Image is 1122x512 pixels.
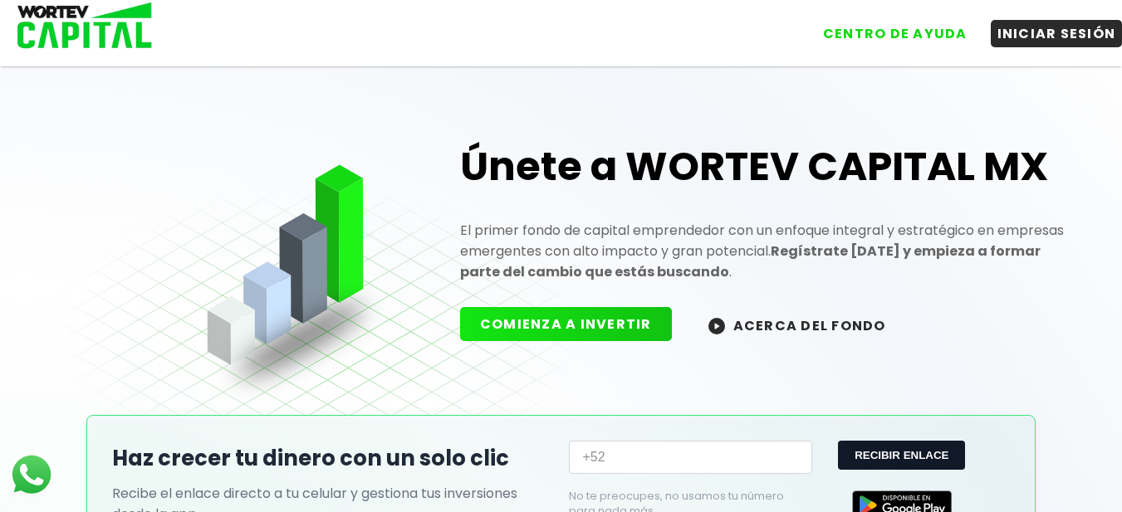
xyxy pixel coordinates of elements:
[460,220,1066,282] p: El primer fondo de capital emprendedor con un enfoque integral y estratégico en empresas emergent...
[460,307,672,341] button: COMIENZA A INVERTIR
[8,451,55,498] img: logos_whatsapp-icon.242b2217.svg
[112,442,552,475] h2: Haz crecer tu dinero con un solo clic
[816,20,974,47] button: CENTRO DE AYUDA
[838,441,965,470] button: RECIBIR ENLACE
[460,315,688,334] a: COMIENZA A INVERTIR
[708,318,725,334] img: wortev-capital-acerca-del-fondo
[460,241,1041,281] strong: Regístrate [DATE] y empieza a formar parte del cambio que estás buscando
[688,307,906,343] button: ACERCA DEL FONDO
[800,7,974,47] a: CENTRO DE AYUDA
[460,140,1066,193] h1: Únete a WORTEV CAPITAL MX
